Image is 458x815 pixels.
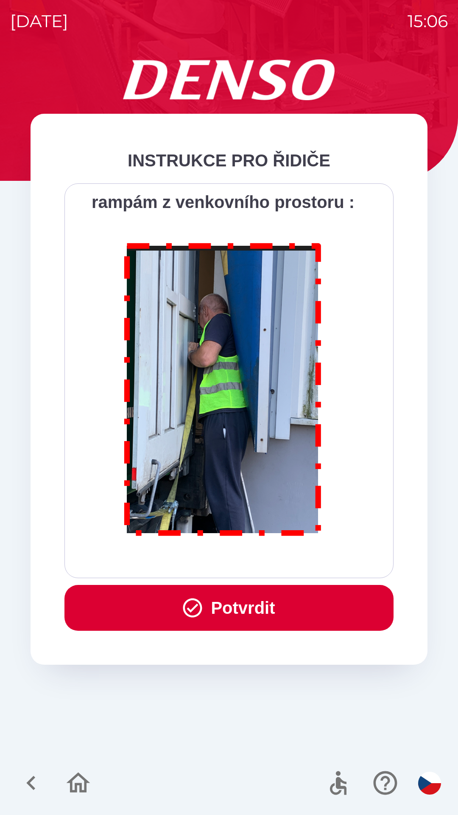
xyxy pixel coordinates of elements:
[418,772,441,795] img: cs flag
[31,59,427,100] img: Logo
[64,148,394,173] div: INSTRUKCE PRO ŘIDIČE
[10,8,68,34] p: [DATE]
[408,8,448,34] p: 15:06
[64,585,394,631] button: Potvrdit
[114,232,332,544] img: M8MNayrTL6gAAAABJRU5ErkJggg==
